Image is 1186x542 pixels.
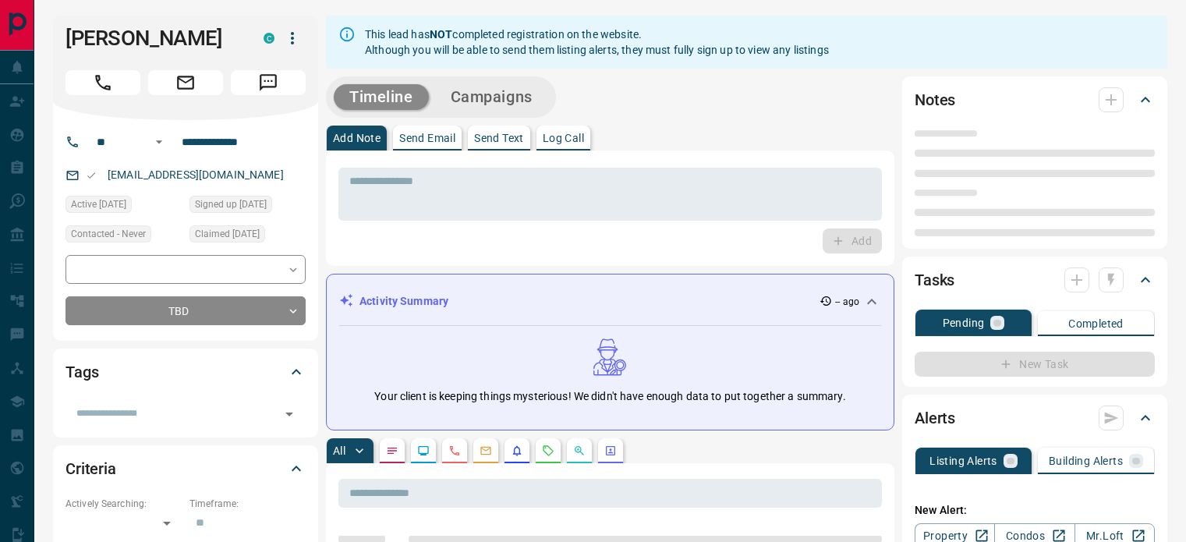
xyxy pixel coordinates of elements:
[915,502,1155,519] p: New Alert:
[915,87,955,112] h2: Notes
[195,226,260,242] span: Claimed [DATE]
[65,296,306,325] div: TBD
[65,456,116,481] h2: Criteria
[65,360,98,384] h2: Tags
[915,261,1155,299] div: Tasks
[511,445,523,457] svg: Listing Alerts
[264,33,274,44] div: condos.ca
[334,84,429,110] button: Timeline
[399,133,455,143] p: Send Email
[65,196,182,218] div: Wed Aug 03 2022
[365,20,829,64] div: This lead has completed registration on the website. Although you will be able to send them listi...
[189,196,306,218] div: Wed Aug 03 2022
[189,497,306,511] p: Timeframe:
[65,26,240,51] h1: [PERSON_NAME]
[915,406,955,430] h2: Alerts
[65,70,140,95] span: Call
[915,81,1155,119] div: Notes
[543,133,584,143] p: Log Call
[480,445,492,457] svg: Emails
[374,388,845,405] p: Your client is keeping things mysterious! We didn't have enough data to put together a summary.
[231,70,306,95] span: Message
[573,445,586,457] svg: Opportunities
[71,226,146,242] span: Contacted - Never
[359,293,448,310] p: Activity Summary
[943,317,985,328] p: Pending
[835,295,859,309] p: -- ago
[435,84,548,110] button: Campaigns
[915,399,1155,437] div: Alerts
[86,170,97,181] svg: Email Valid
[386,445,398,457] svg: Notes
[929,455,997,466] p: Listing Alerts
[148,70,223,95] span: Email
[65,353,306,391] div: Tags
[278,403,300,425] button: Open
[150,133,168,151] button: Open
[1049,455,1123,466] p: Building Alerts
[189,225,306,247] div: Wed Aug 03 2022
[108,168,284,181] a: [EMAIL_ADDRESS][DOMAIN_NAME]
[333,133,381,143] p: Add Note
[542,445,554,457] svg: Requests
[430,28,452,41] strong: NOT
[333,445,345,456] p: All
[474,133,524,143] p: Send Text
[65,450,306,487] div: Criteria
[1068,318,1124,329] p: Completed
[448,445,461,457] svg: Calls
[195,197,267,212] span: Signed up [DATE]
[417,445,430,457] svg: Lead Browsing Activity
[65,497,182,511] p: Actively Searching:
[339,287,881,316] div: Activity Summary-- ago
[915,267,954,292] h2: Tasks
[604,445,617,457] svg: Agent Actions
[71,197,126,212] span: Active [DATE]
